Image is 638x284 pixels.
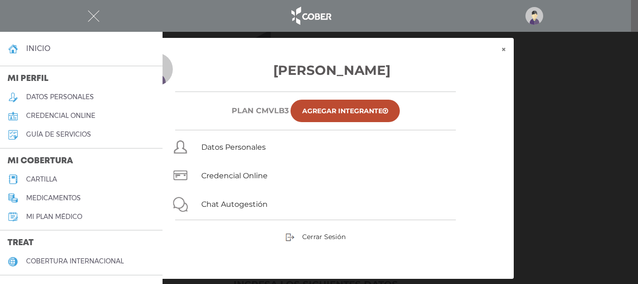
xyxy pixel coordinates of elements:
[26,175,57,183] h5: cartilla
[302,233,346,241] span: Cerrar Sesión
[201,171,268,180] a: Credencial Online
[88,10,99,22] img: Cober_menu-close-white.svg
[286,5,335,27] img: logo_cober_home-white.png
[26,112,95,120] h5: credencial online
[26,194,81,202] h5: medicamentos
[26,257,124,265] h5: cobertura internacional
[285,233,295,242] img: sign-out.png
[201,200,268,209] a: Chat Autogestión
[525,7,543,25] img: profile-placeholder.svg
[494,38,514,61] button: ×
[232,106,289,115] h6: Plan CMVLB3
[26,131,91,138] h5: guía de servicios
[201,143,266,152] a: Datos Personales
[140,60,491,80] h3: [PERSON_NAME]
[285,232,346,240] a: Cerrar Sesión
[26,44,50,53] h4: inicio
[26,213,82,221] h5: Mi plan médico
[26,93,94,101] h5: datos personales
[291,100,400,122] a: Agregar Integrante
